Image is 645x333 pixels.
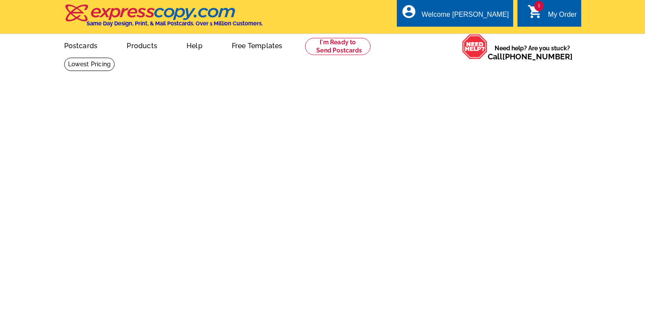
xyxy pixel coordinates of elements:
span: 1 [534,1,544,11]
a: Products [113,35,171,55]
span: Need help? Are you stuck? [488,44,577,61]
i: shopping_cart [527,4,543,19]
a: Free Templates [218,35,296,55]
img: help [462,34,488,59]
div: My Order [548,11,577,23]
div: Welcome [PERSON_NAME] [422,11,509,23]
h4: Same Day Design, Print, & Mail Postcards. Over 1 Million Customers. [87,20,263,27]
a: 1 shopping_cart My Order [527,9,577,20]
a: Postcards [50,35,112,55]
span: Call [488,52,573,61]
i: account_circle [401,4,417,19]
a: Same Day Design, Print, & Mail Postcards. Over 1 Million Customers. [64,10,263,27]
a: [PHONE_NUMBER] [502,52,573,61]
a: Help [173,35,216,55]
